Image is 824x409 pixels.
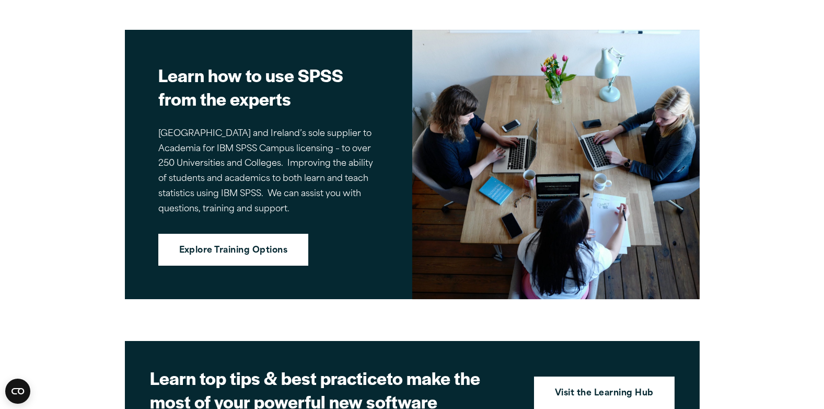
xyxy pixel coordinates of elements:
[412,30,700,300] img: Image of three women working on laptops at a table for Version 1 SPSS Training
[5,379,30,404] button: Open CMP widget
[150,365,387,390] strong: Learn top tips & best practice
[158,63,379,110] h2: Learn how to use SPSS from the experts
[158,127,379,217] p: [GEOGRAPHIC_DATA] and Ireland’s sole supplier to Academia for IBM SPSS Campus licensing – to over...
[158,234,309,266] a: Explore Training Options
[534,377,675,409] a: Visit the Learning Hub
[555,387,654,401] strong: Visit the Learning Hub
